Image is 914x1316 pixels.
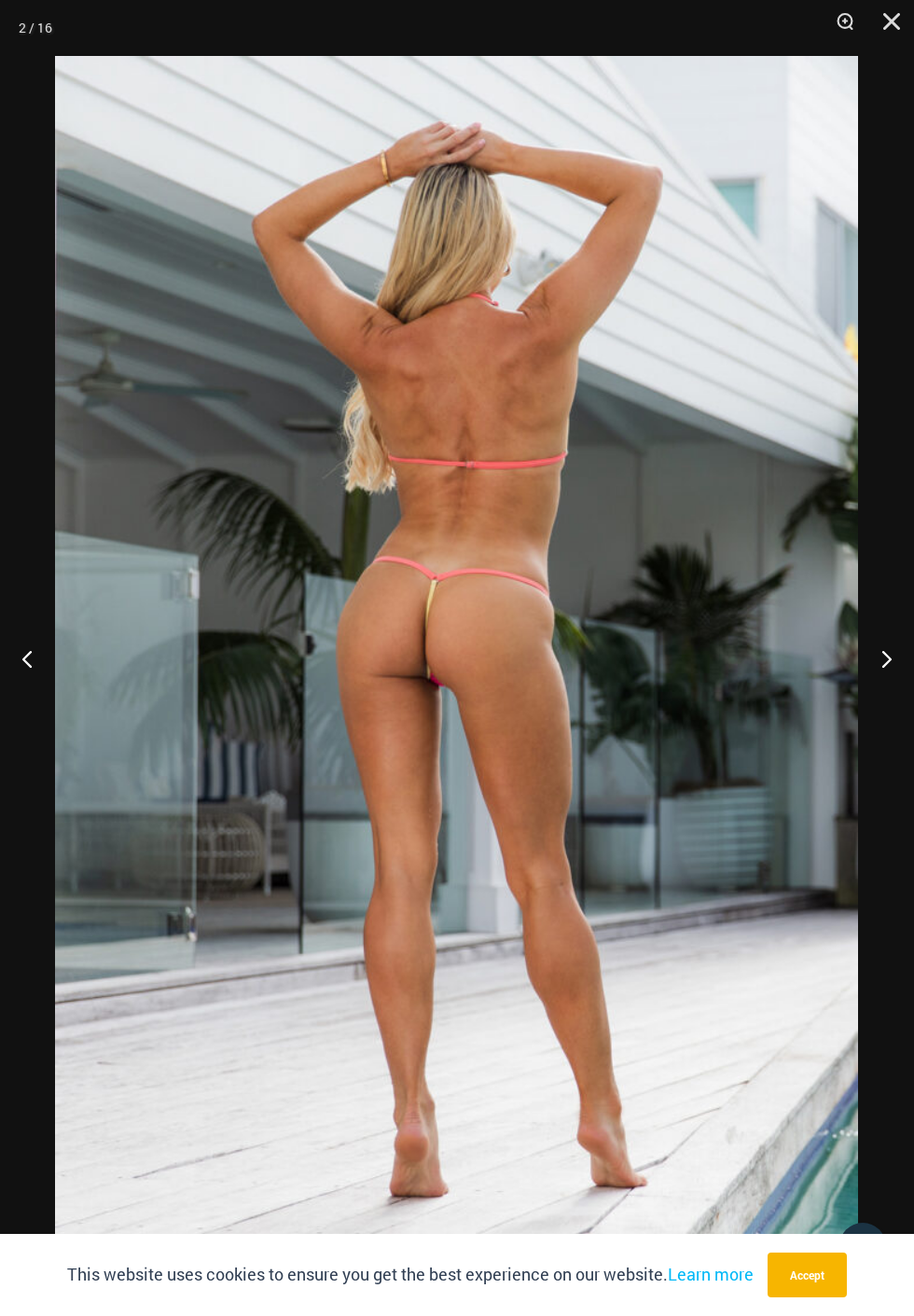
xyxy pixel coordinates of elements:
button: Next [844,612,914,705]
p: This website uses cookies to ensure you get the best experience on our website. [67,1261,754,1289]
div: 2 / 16 [19,14,52,42]
button: Accept [768,1253,847,1297]
img: Bubble Mesh Highlight Pink 819 One Piece 03 [55,56,858,1260]
a: Learn more [668,1263,754,1285]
